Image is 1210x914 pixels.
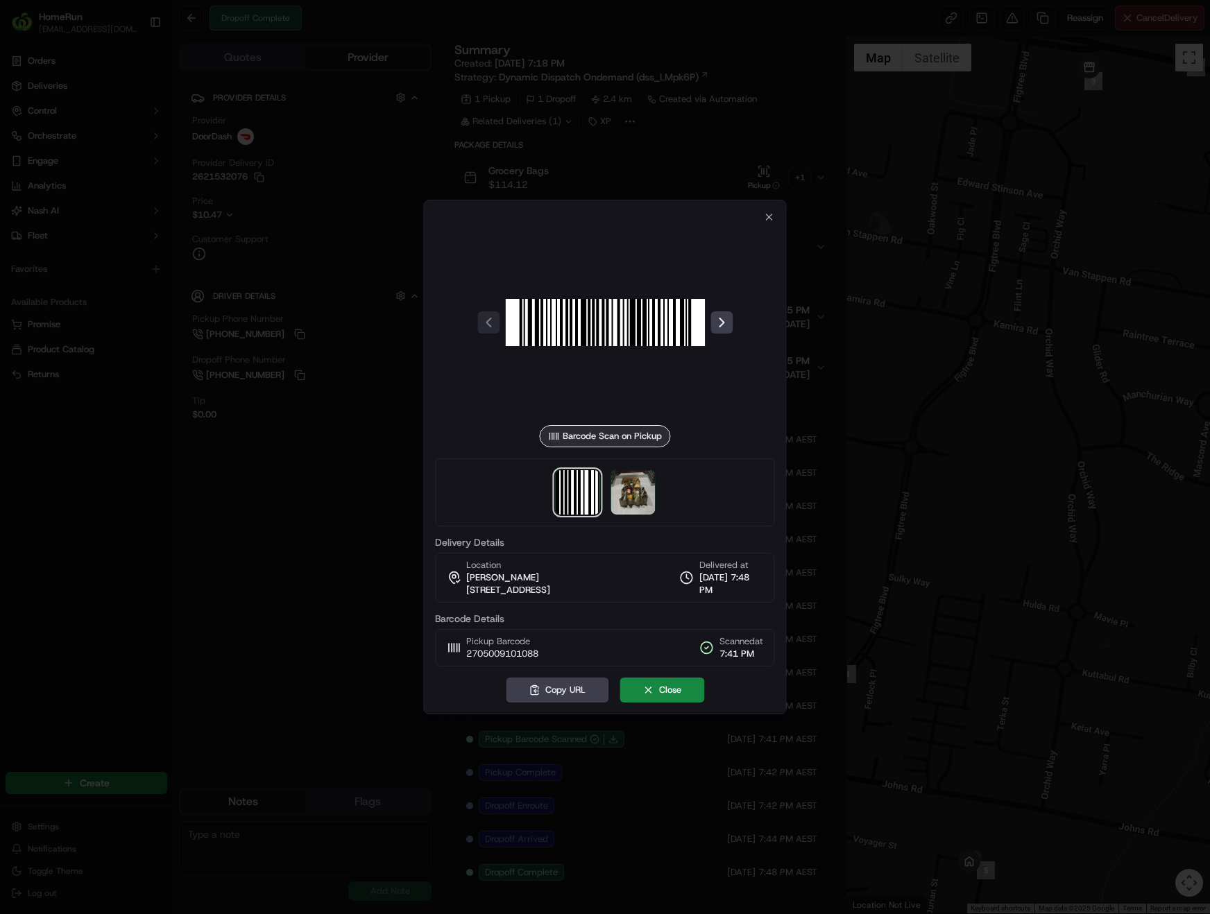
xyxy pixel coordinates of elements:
[719,648,763,660] span: 7:41 PM
[506,678,608,702] button: Copy URL
[466,559,501,571] span: Location
[611,470,655,515] img: photo_proof_of_delivery image
[540,425,671,447] div: Barcode Scan on Pickup
[699,571,763,596] span: [DATE] 7:48 PM
[466,635,538,648] span: Pickup Barcode
[620,678,704,702] button: Close
[505,223,705,422] img: barcode_scan_on_pickup image
[719,635,763,648] span: Scanned at
[435,614,774,623] label: Barcode Details
[435,537,774,547] label: Delivery Details
[466,571,539,584] span: [PERSON_NAME]
[555,470,599,515] img: barcode_scan_on_pickup image
[466,648,538,660] span: 2705009101088
[699,559,763,571] span: Delivered at
[466,584,550,596] span: [STREET_ADDRESS]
